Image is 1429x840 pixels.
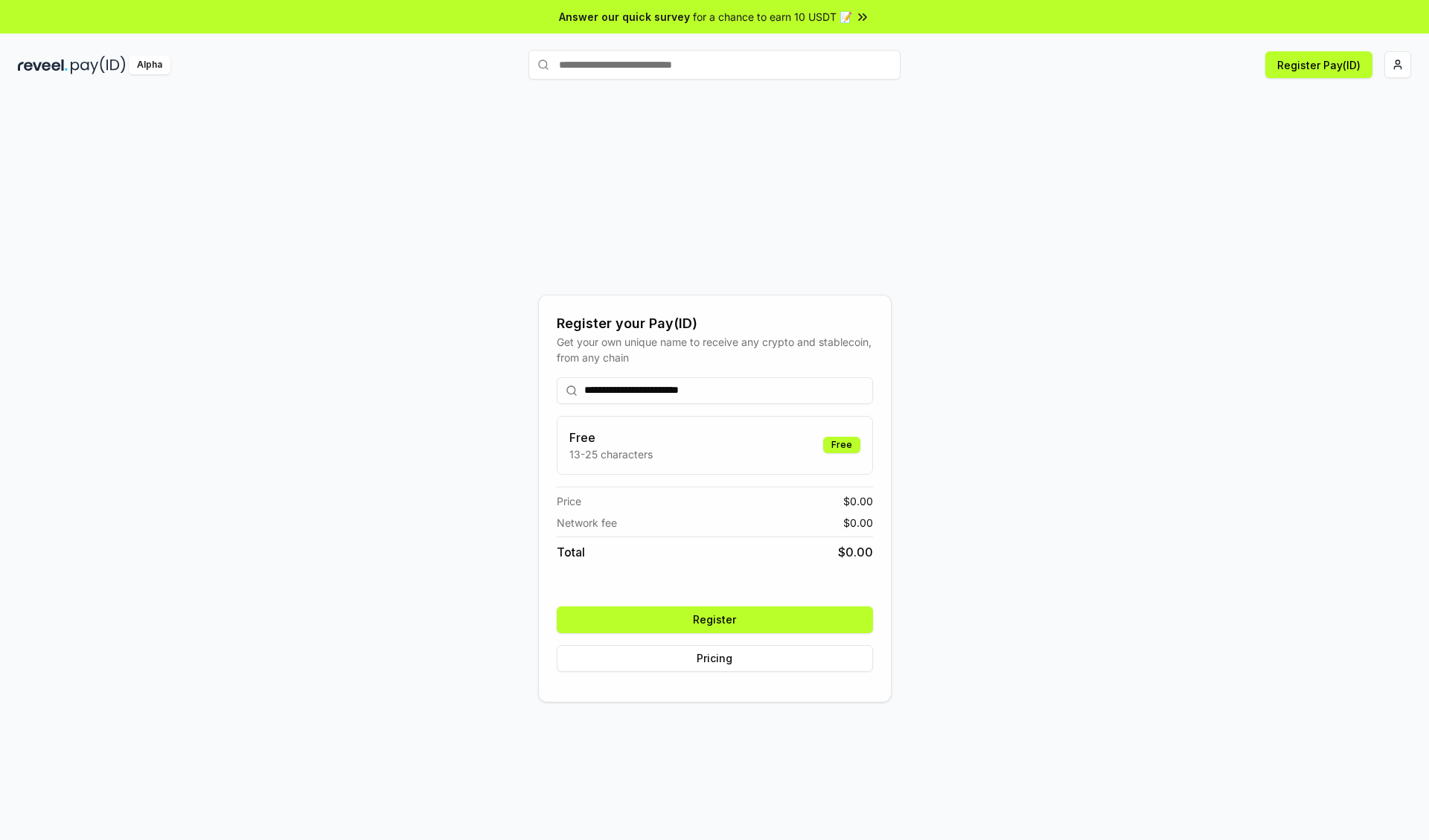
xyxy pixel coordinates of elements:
[71,56,126,74] img: pay_id
[557,645,873,672] button: Pricing
[823,437,860,453] div: Free
[557,543,585,561] span: Total
[557,334,873,365] div: Get your own unique name to receive any crypto and stablecoin, from any chain
[569,446,653,462] p: 13-25 characters
[843,493,873,509] span: $ 0.00
[843,515,873,530] span: $ 0.00
[559,9,690,25] span: Answer our quick survey
[1265,51,1372,78] button: Register Pay(ID)
[557,606,873,633] button: Register
[557,493,581,509] span: Price
[18,56,68,74] img: reveel_dark
[557,515,617,530] span: Network fee
[838,543,873,561] span: $ 0.00
[569,429,653,446] h3: Free
[129,56,170,74] div: Alpha
[693,9,852,25] span: for a chance to earn 10 USDT 📝
[557,313,873,334] div: Register your Pay(ID)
